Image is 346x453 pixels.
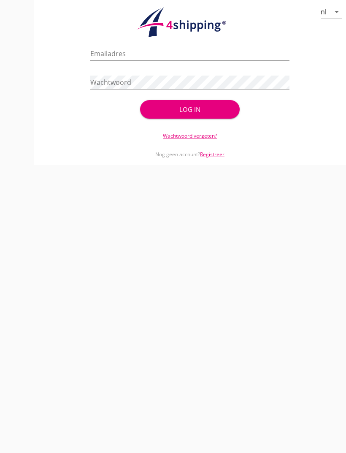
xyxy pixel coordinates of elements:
a: Registreer [200,151,224,158]
div: Nog geen account? [90,140,289,158]
input: Emailadres [90,47,289,60]
img: logo.1f945f1d.svg [135,7,245,38]
i: arrow_drop_down [332,7,342,17]
button: Log in [140,100,240,119]
div: nl [321,8,327,16]
div: Log in [154,105,226,114]
a: Wachtwoord vergeten? [163,132,217,139]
